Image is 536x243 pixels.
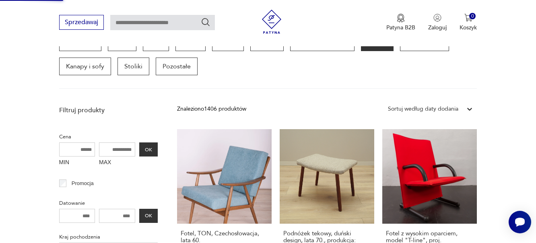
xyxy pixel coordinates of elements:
[469,13,476,20] div: 0
[388,105,458,113] div: Sortuj według daty dodania
[99,157,135,169] label: MAX
[386,14,415,31] a: Ikona medaluPatyna B2B
[59,233,158,241] p: Kraj pochodzenia
[59,132,158,141] p: Cena
[59,106,158,115] p: Filtruj produkty
[59,20,104,26] a: Sprzedawaj
[260,10,284,34] img: Patyna - sklep z meblami i dekoracjami vintage
[460,14,477,31] button: 0Koszyk
[386,24,415,31] p: Patyna B2B
[433,14,441,22] img: Ikonka użytkownika
[139,142,158,157] button: OK
[59,157,95,169] label: MIN
[59,15,104,30] button: Sprzedawaj
[118,58,149,75] a: Stoliki
[156,58,198,75] a: Pozostałe
[59,199,158,208] p: Datowanie
[428,24,447,31] p: Zaloguj
[72,179,94,188] p: Promocja
[509,211,531,233] iframe: Smartsupp widget button
[428,14,447,31] button: Zaloguj
[460,24,477,31] p: Koszyk
[464,14,472,22] img: Ikona koszyka
[201,17,210,27] button: Szukaj
[59,58,111,75] a: Kanapy i sofy
[139,209,158,223] button: OK
[386,14,415,31] button: Patyna B2B
[177,105,246,113] div: Znaleziono 1406 produktów
[397,14,405,23] img: Ikona medalu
